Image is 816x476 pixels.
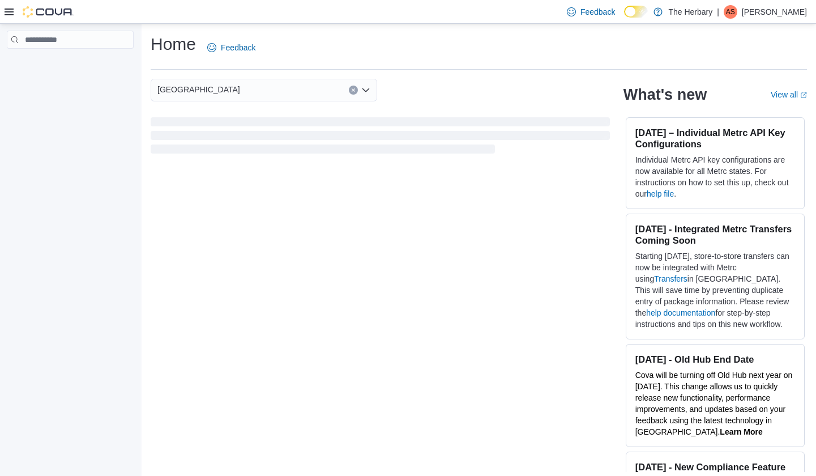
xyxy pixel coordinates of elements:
[635,154,795,199] p: Individual Metrc API key configurations are now available for all Metrc states. For instructions ...
[771,90,807,99] a: View allExternal link
[580,6,615,18] span: Feedback
[7,51,134,78] nav: Complex example
[800,92,807,99] svg: External link
[221,42,255,53] span: Feedback
[349,86,358,95] button: Clear input
[720,427,762,436] a: Learn More
[151,33,196,56] h1: Home
[647,189,674,198] a: help file
[562,1,620,23] a: Feedback
[635,371,793,436] span: Cova will be turning off Old Hub next year on [DATE]. This change allows us to quickly release ne...
[23,6,74,18] img: Cova
[623,86,707,104] h2: What's new
[726,5,735,19] span: AS
[635,250,795,330] p: Starting [DATE], store-to-store transfers can now be integrated with Metrc using in [GEOGRAPHIC_D...
[717,5,719,19] p: |
[635,223,795,246] h3: [DATE] - Integrated Metrc Transfers Coming Soon
[635,127,795,150] h3: [DATE] – Individual Metrc API Key Configurations
[742,5,807,19] p: [PERSON_NAME]
[361,86,370,95] button: Open list of options
[654,274,687,283] a: Transfers
[635,354,795,365] h3: [DATE] - Old Hub End Date
[724,5,737,19] div: Alex Saez
[646,308,715,317] a: help documentation
[624,6,648,18] input: Dark Mode
[203,36,260,59] a: Feedback
[668,5,712,19] p: The Herbary
[151,120,610,156] span: Loading
[157,83,240,96] span: [GEOGRAPHIC_DATA]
